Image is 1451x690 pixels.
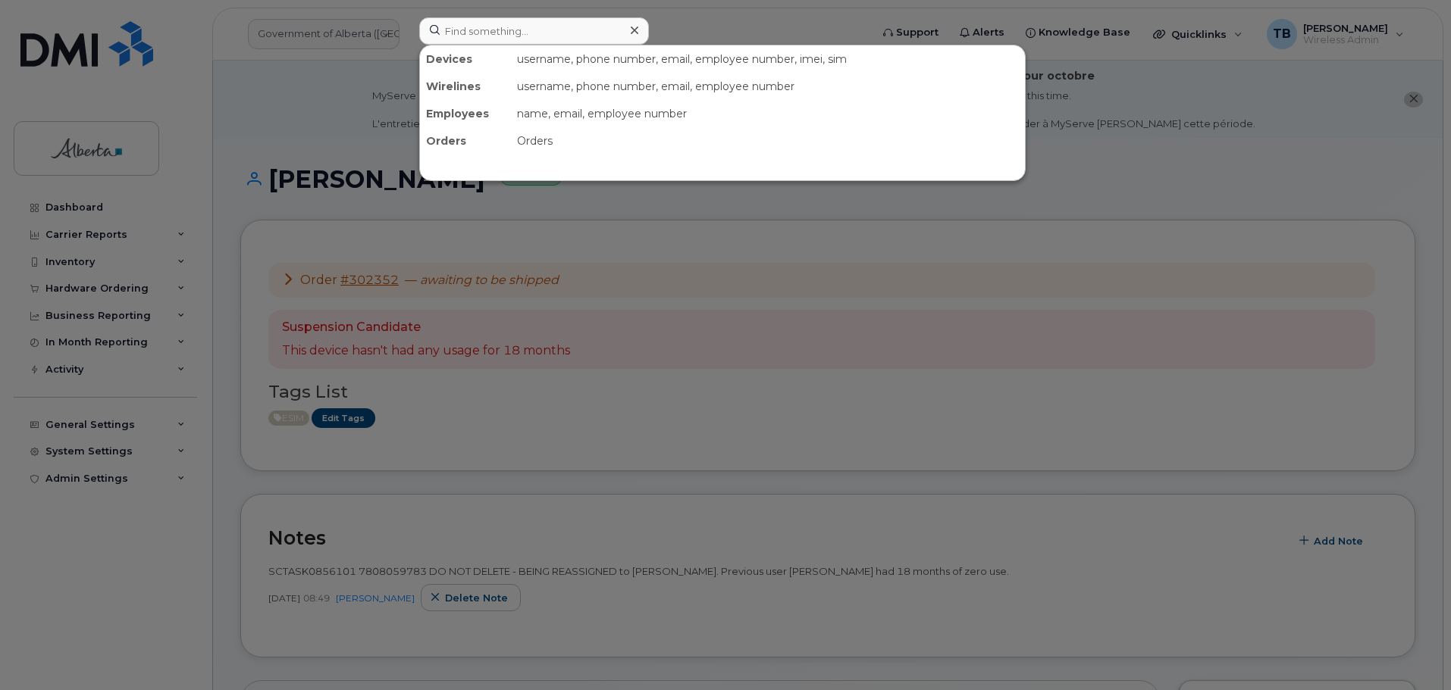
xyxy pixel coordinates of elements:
div: username, phone number, email, employee number [511,73,1025,100]
div: Wirelines [420,73,511,100]
div: name, email, employee number [511,100,1025,127]
div: username, phone number, email, employee number, imei, sim [511,45,1025,73]
div: Devices [420,45,511,73]
div: Orders [511,127,1025,155]
div: Employees [420,100,511,127]
div: Orders [420,127,511,155]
